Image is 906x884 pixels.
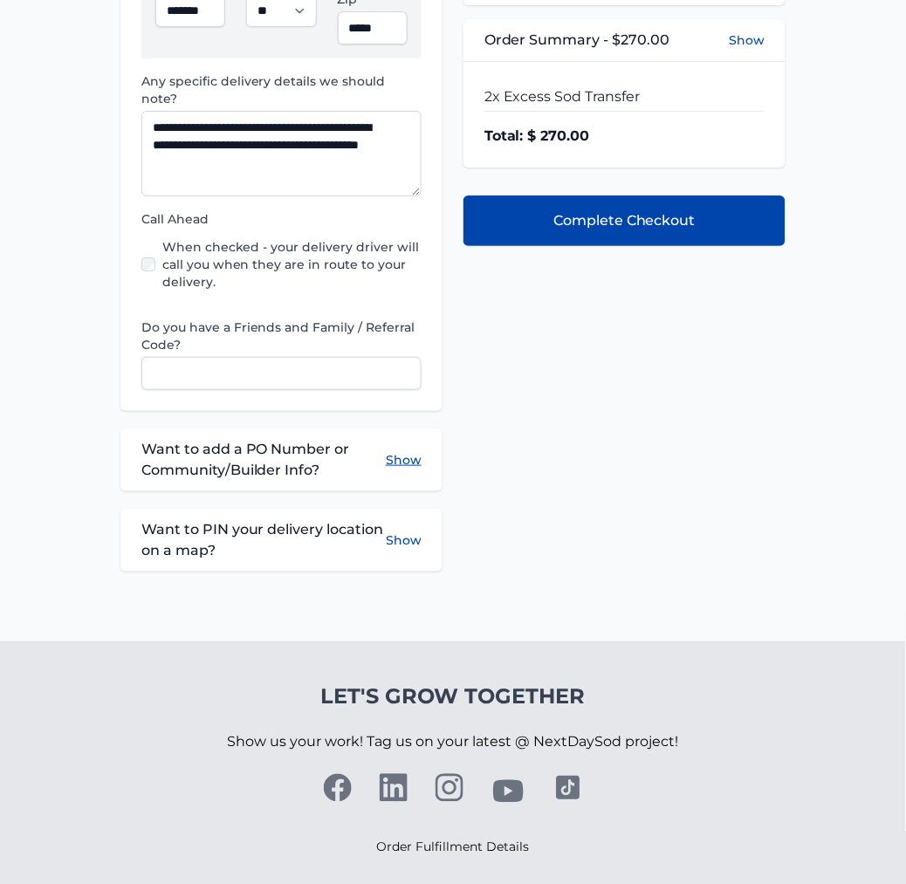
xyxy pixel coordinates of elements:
[141,439,386,481] span: Want to add a PO Number or Community/Builder Info?
[141,519,386,561] span: Want to PIN your delivery location on a map?
[484,83,765,111] li: 2x Excess Sod Transfer
[386,439,422,481] button: Show
[463,195,786,246] button: Complete Checkout
[228,711,679,774] p: Show us your work! Tag us on your latest @ NextDaySod project!
[377,839,530,855] a: Order Fulfillment Details
[386,519,422,561] button: Show
[228,683,679,711] h4: Let's Grow Together
[729,31,765,49] button: Show
[553,210,696,231] span: Complete Checkout
[141,72,422,107] label: Any specific delivery details we should note?
[141,210,422,228] label: Call Ahead
[162,238,422,291] label: When checked - your delivery driver will call you when they are in route to your delivery.
[484,126,590,147] span: Total: $ 270.00
[141,319,422,353] label: Do you have a Friends and Family / Referral Code?
[484,30,670,51] span: Order Summary - $270.00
